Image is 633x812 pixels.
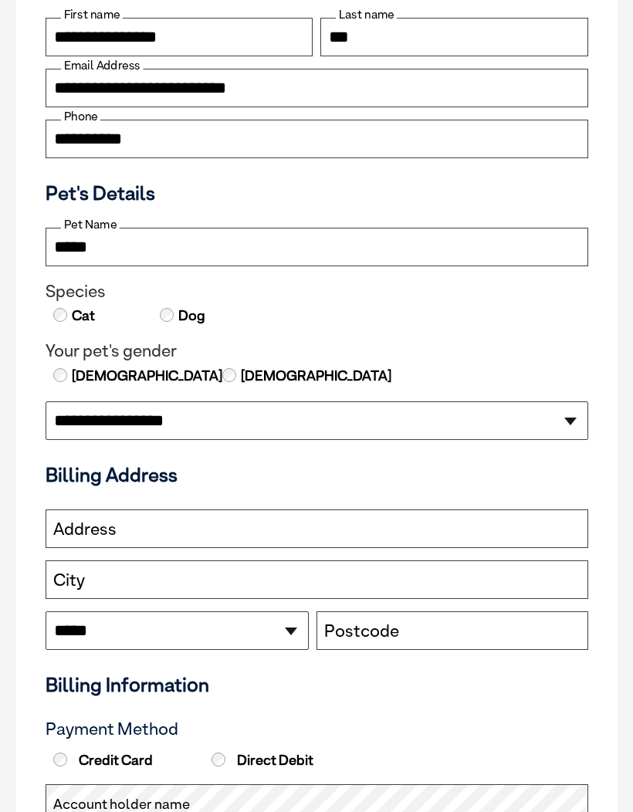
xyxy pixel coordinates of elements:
[61,59,143,73] label: Email Address
[61,8,123,22] label: First name
[324,621,399,641] label: Postcode
[336,8,397,22] label: Last name
[53,753,67,766] input: Credit Card
[53,570,85,590] label: City
[46,463,588,486] h3: Billing Address
[177,306,205,326] label: Dog
[39,181,594,205] h3: Pet's Details
[46,282,588,302] legend: Species
[70,306,95,326] label: Cat
[49,752,205,769] label: Credit Card
[208,752,363,769] label: Direct Debit
[61,110,100,123] label: Phone
[239,366,391,386] label: [DEMOGRAPHIC_DATA]
[46,341,588,361] legend: Your pet's gender
[53,519,117,540] label: Address
[70,366,222,386] label: [DEMOGRAPHIC_DATA]
[46,673,588,696] h3: Billing Information
[212,753,225,766] input: Direct Debit
[46,719,588,739] h3: Payment Method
